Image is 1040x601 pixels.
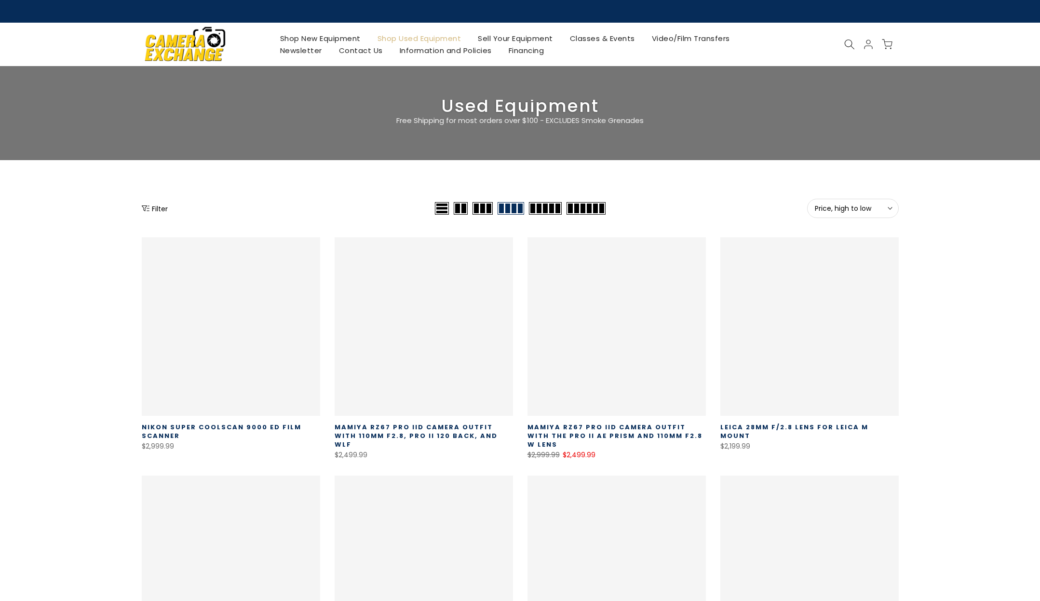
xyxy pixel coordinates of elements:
[369,32,470,44] a: Shop Used Equipment
[142,100,899,112] h3: Used Equipment
[142,423,301,440] a: Nikon Super Coolscan 9000 ED Film Scanner
[807,199,899,218] button: Price, high to low
[142,204,168,213] button: Show filters
[815,204,891,213] span: Price, high to low
[335,449,513,461] div: $2,499.99
[339,115,701,126] p: Free Shipping for most orders over $100 - EXCLUDES Smoke Grenades
[142,440,320,452] div: $2,999.99
[271,44,330,56] a: Newsletter
[330,44,391,56] a: Contact Us
[643,32,738,44] a: Video/Film Transfers
[335,423,498,449] a: Mamiya RZ67 Pro IID Camera Outfit with 110MM F2.8, Pro II 120 Back, and WLF
[391,44,500,56] a: Information and Policies
[720,423,868,440] a: Leica 28mm f/2.8 Lens for Leica M Mount
[561,32,643,44] a: Classes & Events
[563,449,595,461] ins: $2,499.99
[500,44,553,56] a: Financing
[470,32,562,44] a: Sell Your Equipment
[527,423,702,449] a: Mamiya RZ67 Pro IID Camera Outfit with the Pro II AE Prism and 110MM F2.8 W Lens
[720,440,899,452] div: $2,199.99
[271,32,369,44] a: Shop New Equipment
[527,450,560,460] del: $2,999.99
